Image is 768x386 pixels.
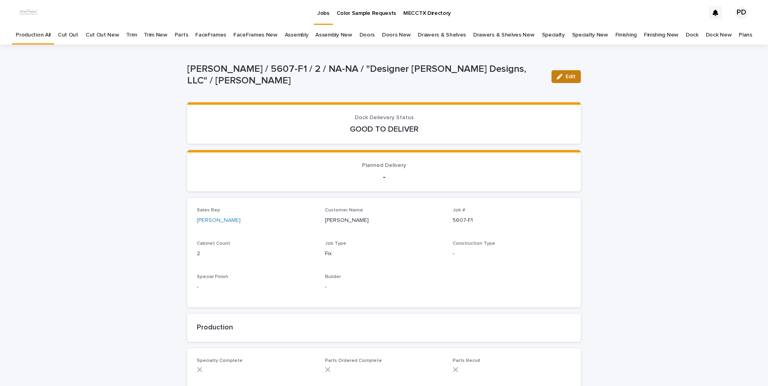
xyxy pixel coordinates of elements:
p: - [325,283,443,291]
span: Dock Delievery Status [355,115,414,120]
a: Assembly [285,26,308,45]
p: 5607-F1 [453,216,571,225]
a: FaceFrames New [233,26,278,45]
span: Builder [325,274,341,279]
a: Drawers & Shelves [418,26,466,45]
p: - [197,172,571,182]
a: Trim [126,26,137,45]
h2: Production [197,323,571,332]
a: Specialty [542,26,565,45]
a: Specialty New [572,26,608,45]
a: Production All [16,26,51,45]
a: Plans [739,26,752,45]
span: Specialty Complete [197,358,243,363]
p: - [453,250,571,258]
span: Job # [453,208,465,213]
p: 2 [197,250,315,258]
a: Doors [359,26,375,45]
span: Job Type [325,241,346,246]
span: Special Finish [197,274,228,279]
a: Parts [175,26,188,45]
span: Parts Ordered Complete [325,358,382,363]
p: - [197,283,315,291]
p: Fix [325,250,443,258]
a: Assembly New [315,26,352,45]
div: PD [735,6,748,19]
a: FaceFrames [195,26,226,45]
a: Dock New [706,26,732,45]
a: Doors New [382,26,411,45]
span: Edit [566,74,576,79]
span: Construction Type [453,241,495,246]
a: Finishing New [644,26,678,45]
button: Edit [551,70,581,83]
a: Finishing [615,26,637,45]
p: GOOD TO DELIVER [197,124,571,134]
a: Cut Out [58,26,78,45]
a: Trim New [144,26,167,45]
a: Drawers & Shelves New [473,26,535,45]
p: [PERSON_NAME] / 5607-F1 / 2 / NA-NA / "Designer [PERSON_NAME] Designs, LLC" / [PERSON_NAME] [187,63,545,87]
img: dhEtdSsQReaQtgKTuLrt [16,5,41,21]
p: [PERSON_NAME] [325,216,443,225]
a: Cut Out New [86,26,119,45]
span: Parts Recvd [453,358,480,363]
a: Dock [686,26,699,45]
a: [PERSON_NAME] [197,216,241,225]
span: Sales Rep [197,208,220,213]
span: Cabinet Count [197,241,230,246]
span: Planned Delivery [362,163,406,168]
span: Customer Name [325,208,363,213]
